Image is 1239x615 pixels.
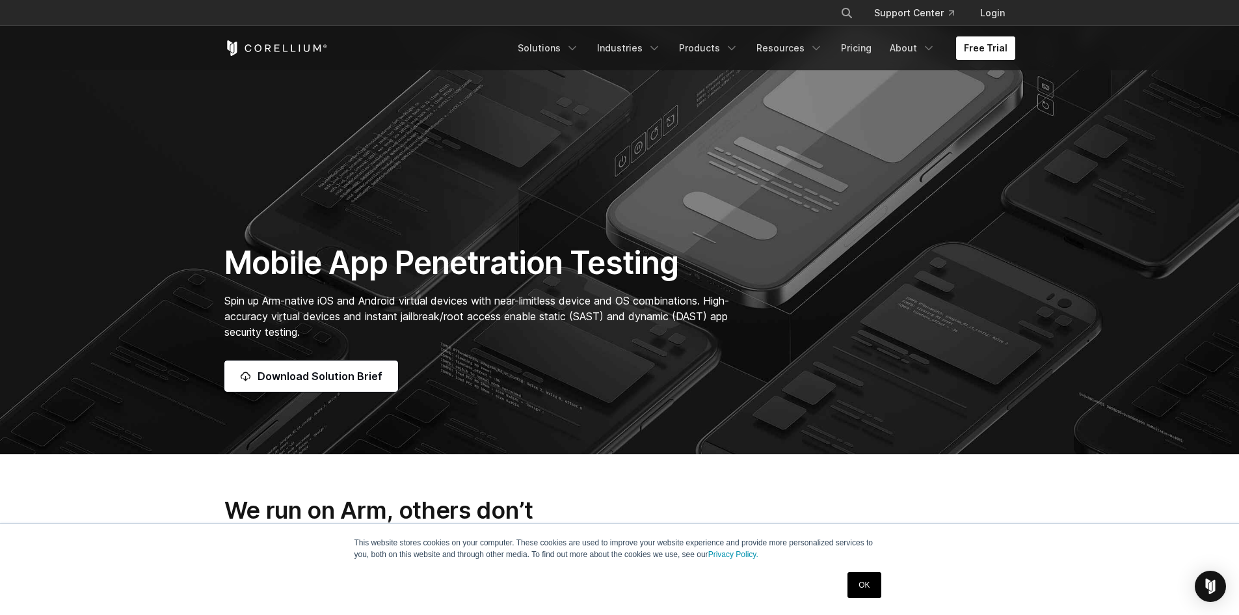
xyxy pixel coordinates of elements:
a: Corellium Home [224,40,328,56]
a: About [882,36,943,60]
a: Products [671,36,746,60]
a: Solutions [510,36,587,60]
a: Download Solution Brief [224,361,398,392]
a: Free Trial [956,36,1015,60]
div: Navigation Menu [510,36,1015,60]
a: Resources [749,36,831,60]
h3: We run on Arm, others don’t [224,496,1015,525]
div: Navigation Menu [825,1,1015,25]
span: Download Solution Brief [258,368,382,384]
a: OK [847,572,881,598]
a: Login [970,1,1015,25]
div: Open Intercom Messenger [1195,571,1226,602]
p: This website stores cookies on your computer. These cookies are used to improve your website expe... [354,537,885,560]
button: Search [835,1,859,25]
span: Spin up Arm-native iOS and Android virtual devices with near-limitless device and OS combinations... [224,294,729,338]
a: Pricing [833,36,879,60]
a: Industries [589,36,669,60]
h1: Mobile App Penetration Testing [224,243,743,282]
a: Support Center [864,1,965,25]
a: Privacy Policy. [708,550,758,559]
